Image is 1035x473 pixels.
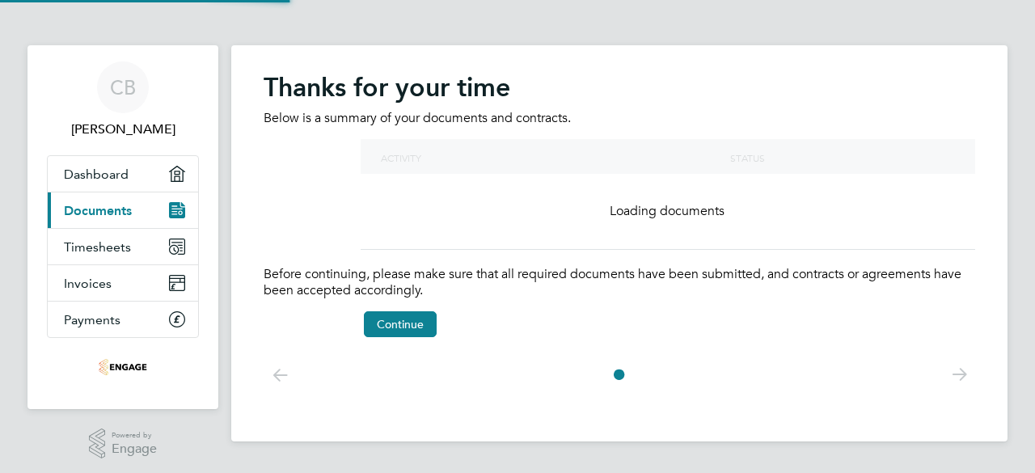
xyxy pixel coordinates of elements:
[64,239,131,255] span: Timesheets
[110,77,136,98] span: CB
[364,311,437,337] button: Continue
[64,167,129,182] span: Dashboard
[48,192,198,228] a: Documents
[47,354,199,380] a: Go to home page
[64,276,112,291] span: Invoices
[48,229,198,264] a: Timesheets
[47,61,199,139] a: CB[PERSON_NAME]
[48,302,198,337] a: Payments
[264,71,975,103] h2: Thanks for your time
[112,429,157,442] span: Powered by
[64,312,120,327] span: Payments
[64,203,132,218] span: Documents
[264,266,975,300] p: Before continuing, please make sure that all required documents have been submitted, and contract...
[264,110,975,127] p: Below is a summary of your documents and contracts.
[47,120,199,139] span: Charles Boyenga
[48,156,198,192] a: Dashboard
[89,429,158,459] a: Powered byEngage
[99,354,147,380] img: omniapeople-logo-retina.png
[27,45,218,409] nav: Main navigation
[112,442,157,456] span: Engage
[48,265,198,301] a: Invoices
